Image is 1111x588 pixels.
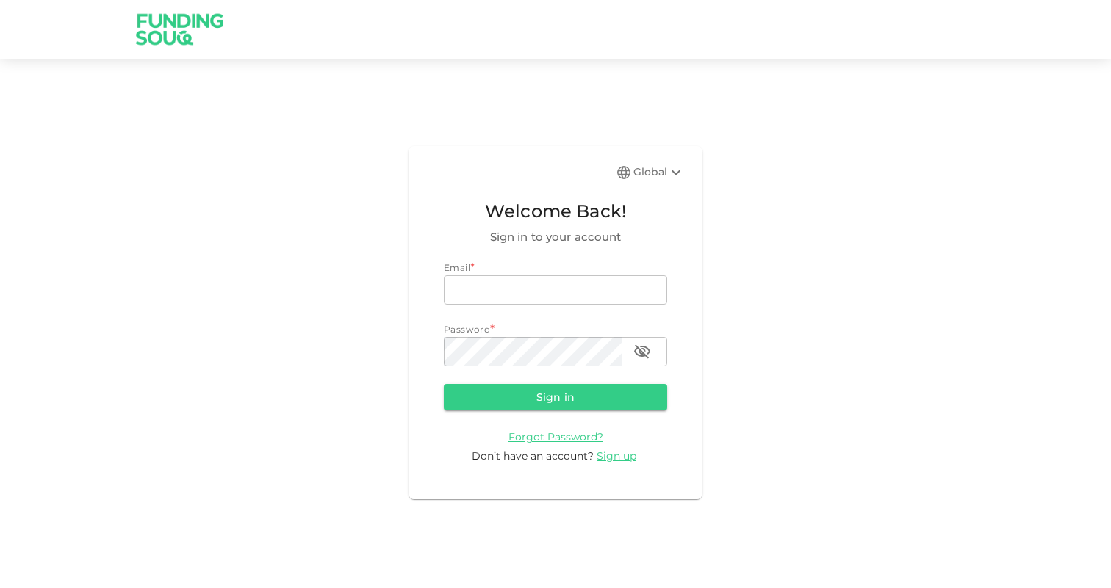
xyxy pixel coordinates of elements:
span: Password [444,324,490,335]
input: email [444,275,667,305]
a: Forgot Password? [508,429,603,443]
input: password [444,337,622,366]
span: Don’t have an account? [472,449,594,462]
button: Sign in [444,384,667,410]
span: Welcome Back! [444,197,667,225]
span: Sign in to your account [444,228,667,246]
span: Email [444,262,470,273]
div: Global [633,164,685,181]
span: Sign up [597,449,636,462]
